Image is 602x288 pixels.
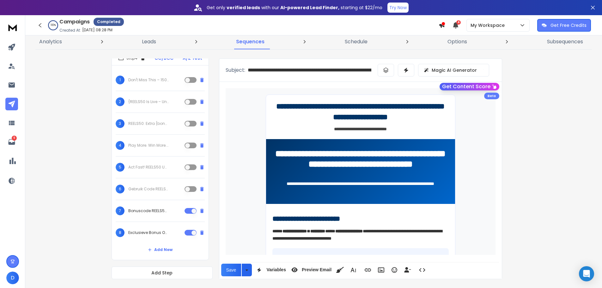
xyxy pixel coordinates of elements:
[207,4,382,11] p: Get only with our starting at $22/mo
[547,38,583,46] p: Subsequences
[12,136,17,141] p: 9
[301,267,333,273] span: Preview Email
[345,38,368,46] p: Schedule
[128,121,169,126] p: REELS50: Extra {bonus|cadeau} + spins voor {Gates of Olympus|de populare slot!}
[6,272,19,284] button: D
[537,19,591,32] button: Get Free Credits
[112,51,209,260] li: Step4CC/BCCA/Z Test1Don't Miss This – 150% Bonus + 50 Spins on Gates of Olympus2{REELS50 Is Live ...
[280,4,339,11] strong: AI-powered Lead Finder,
[347,264,359,276] button: More Text
[142,38,156,46] p: Leads
[116,76,125,84] span: 1
[341,34,371,49] a: Schedule
[128,230,169,235] p: Exclusieve Bonus Ontgrendeld – REELS50 klaargezet!
[579,266,594,281] div: Open Intercom Messenger
[402,264,414,276] button: Insert Unsubscribe Link
[35,34,66,49] a: Analytics
[5,136,18,148] a: 9
[387,3,409,13] button: Try Now
[128,165,169,170] p: Act Fast! REELS50 Unlocks 150% + 50 FS 🎰
[94,18,124,26] div: Completed
[388,264,400,276] button: Emoticons
[447,38,467,46] p: Options
[116,206,125,215] span: 7
[543,34,587,49] a: Subsequences
[375,264,387,276] button: Insert Image (Ctrl+P)
[138,34,160,49] a: Leads
[416,264,428,276] button: Code View
[227,4,260,11] strong: verified leads
[59,18,90,26] h1: Campaigns
[221,264,241,276] button: Save
[128,143,169,148] p: Play More. Win More. Activate REELS50 [DATE]
[444,34,471,49] a: Options
[116,97,125,106] span: 2
[116,141,125,150] span: 4
[440,83,499,90] button: Get Content Score
[232,34,268,49] a: Sequences
[389,4,407,11] p: Try Now
[128,99,169,104] p: {REELS50 Is Live – Unlock Your Power Bonus Now|REELS50 Is Here – Grab Your Power Bonus [DATE]|REE...
[82,28,112,33] p: [DATE] 08:28 PM
[116,228,125,237] span: 8
[334,264,346,276] button: Clean HTML
[59,28,81,33] p: Created At:
[128,77,169,83] p: Don't Miss This – 150% Bonus + 50 Spins on Gates of Olympus
[51,23,56,27] p: 100 %
[456,20,461,25] span: 4
[39,38,62,46] p: Analytics
[128,187,169,192] p: Gebruik Code REELS50 – Win Groter Vandaag!
[116,185,125,193] span: 6
[6,21,19,33] img: logo
[418,64,489,77] button: Magic AI Generator
[265,267,287,273] span: Variables
[116,119,125,128] span: 3
[550,22,587,28] p: Get Free Credits
[236,38,265,46] p: Sequences
[253,264,287,276] button: Variables
[226,66,245,74] p: Subject:
[471,22,507,28] p: My Workspace
[143,243,178,256] button: Add New
[362,264,374,276] button: Insert Link (Ctrl+K)
[128,208,169,213] p: Bonuscode REELS50 is actief – [PERSON_NAME] voordeel 💰
[116,163,125,172] span: 5
[289,264,333,276] button: Preview Email
[432,67,477,73] p: Magic AI Generator
[112,267,213,279] button: Add Step
[484,93,499,99] div: Beta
